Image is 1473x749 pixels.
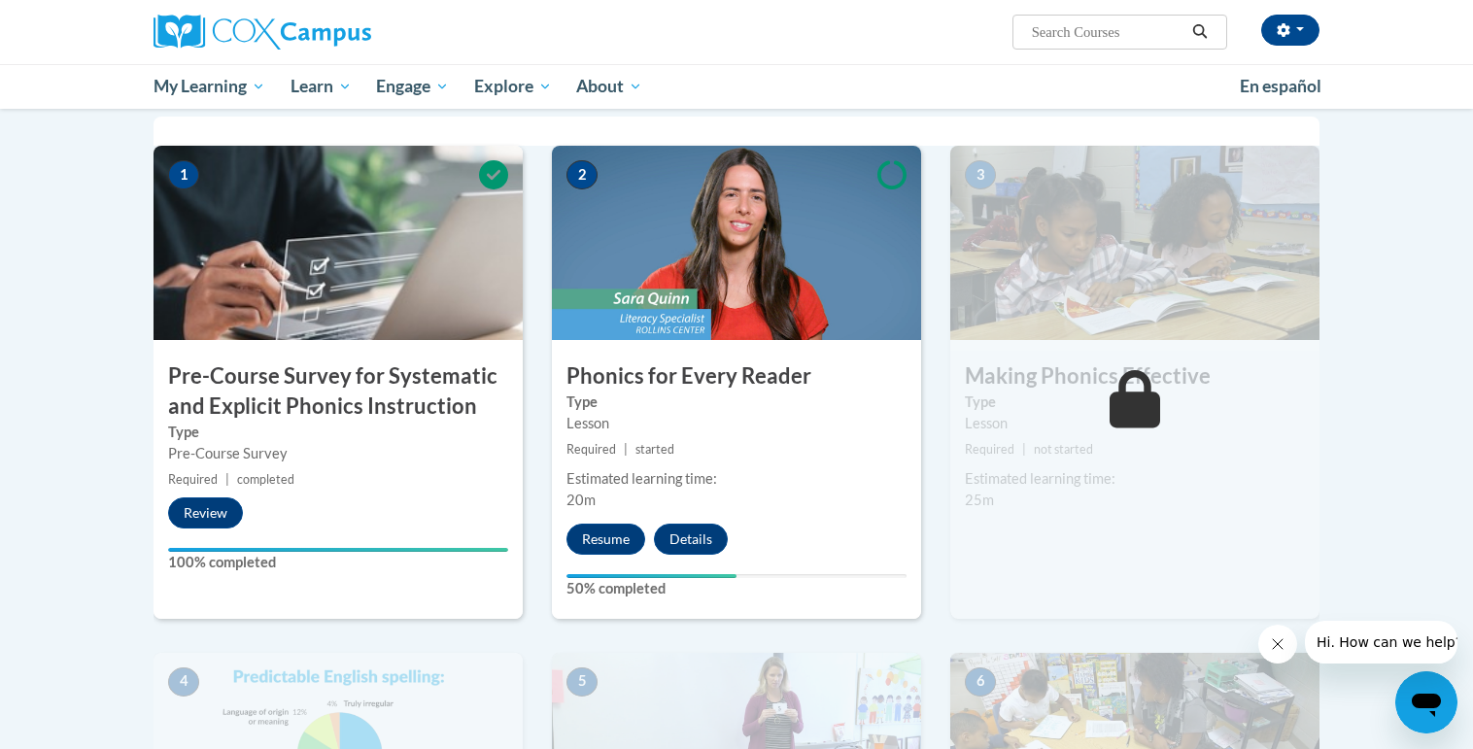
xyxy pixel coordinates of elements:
[474,75,552,98] span: Explore
[965,492,994,508] span: 25m
[168,667,199,697] span: 4
[12,14,157,29] span: Hi. How can we help?
[965,413,1305,434] div: Lesson
[552,146,921,340] img: Course Image
[1261,15,1319,46] button: Account Settings
[1395,671,1457,733] iframe: Button to launch messaging window
[154,15,371,50] img: Cox Campus
[363,64,462,109] a: Engage
[225,472,229,487] span: |
[237,472,294,487] span: completed
[552,361,921,392] h3: Phonics for Every Reader
[168,497,243,528] button: Review
[654,524,728,555] button: Details
[566,392,907,413] label: Type
[278,64,364,109] a: Learn
[154,146,523,340] img: Course Image
[1227,66,1334,107] a: En español
[1258,625,1297,664] iframe: Close message
[965,160,996,189] span: 3
[965,442,1014,457] span: Required
[168,548,508,552] div: Your progress
[141,64,278,109] a: My Learning
[1185,20,1215,44] button: Search
[1305,621,1457,664] iframe: Message from company
[566,524,645,555] button: Resume
[566,667,598,697] span: 5
[566,160,598,189] span: 2
[154,361,523,422] h3: Pre-Course Survey for Systematic and Explicit Phonics Instruction
[566,574,736,578] div: Your progress
[1034,442,1093,457] span: not started
[1030,20,1185,44] input: Search Courses
[576,75,642,98] span: About
[1240,76,1321,96] span: En español
[950,146,1319,340] img: Course Image
[566,578,907,599] label: 50% completed
[950,361,1319,392] h3: Making Phonics Effective
[965,667,996,697] span: 6
[168,552,508,573] label: 100% completed
[154,15,523,50] a: Cox Campus
[124,64,1349,109] div: Main menu
[565,64,656,109] a: About
[965,392,1305,413] label: Type
[965,468,1305,490] div: Estimated learning time:
[168,443,508,464] div: Pre-Course Survey
[168,422,508,443] label: Type
[624,442,628,457] span: |
[462,64,565,109] a: Explore
[168,472,218,487] span: Required
[154,75,265,98] span: My Learning
[566,442,616,457] span: Required
[566,468,907,490] div: Estimated learning time:
[376,75,449,98] span: Engage
[291,75,352,98] span: Learn
[168,160,199,189] span: 1
[566,492,596,508] span: 20m
[1022,442,1026,457] span: |
[566,413,907,434] div: Lesson
[635,442,674,457] span: started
